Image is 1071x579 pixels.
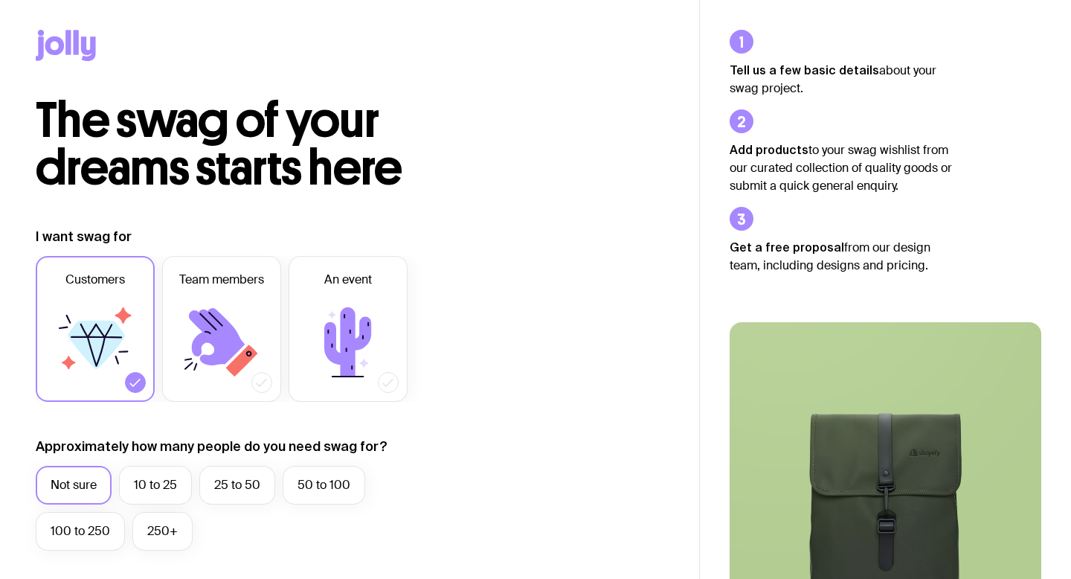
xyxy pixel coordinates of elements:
label: 50 to 100 [283,466,365,505]
label: I want swag for [36,228,132,246]
strong: Tell us a few basic details [730,63,879,77]
label: Not sure [36,466,112,505]
label: 25 to 50 [199,466,275,505]
span: Team members [179,271,264,289]
span: Customers [65,271,125,289]
span: The swag of your dreams starts here [36,91,402,197]
label: Approximately how many people do you need swag for? [36,438,387,455]
p: to your swag wishlist from our curated collection of quality goods or submit a quick general enqu... [730,141,953,195]
label: 100 to 250 [36,512,125,551]
span: An event [324,271,372,289]
p: about your swag project. [730,61,953,97]
strong: Get a free proposal [730,240,844,254]
label: 10 to 25 [119,466,192,505]
strong: Add products [730,143,808,156]
p: from our design team, including designs and pricing. [730,238,953,275]
label: 250+ [132,512,193,551]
